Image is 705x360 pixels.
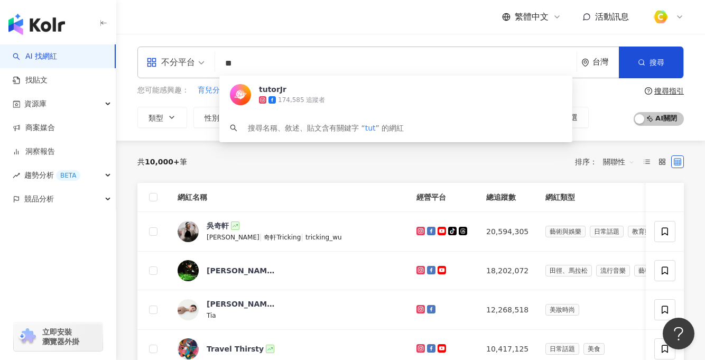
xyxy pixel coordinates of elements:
[42,327,79,346] span: 立即安裝 瀏覽器外掛
[178,299,199,320] img: KOL Avatar
[478,212,537,252] td: 20,594,305
[146,57,157,68] span: appstore
[178,260,199,281] img: KOL Avatar
[595,12,629,22] span: 活動訊息
[545,343,579,355] span: 日常話題
[178,221,199,242] img: KOL Avatar
[178,338,199,359] img: KOL Avatar
[24,163,80,187] span: 趨勢分析
[137,107,187,128] button: 類型
[651,7,671,27] img: %E6%96%B9%E5%BD%A2%E7%B4%94.png
[178,220,400,243] a: KOL Avatar吳奇軒[PERSON_NAME]|奇軒Tricking|tricking_wu
[207,265,275,276] div: [PERSON_NAME] 周杰倫
[278,96,325,105] div: 174,585 追蹤者
[169,183,408,212] th: 網紅名稱
[583,343,605,355] span: 美食
[619,47,683,78] button: 搜尋
[650,58,664,67] span: 搜尋
[197,85,228,96] button: 育兒分享
[178,338,400,359] a: KOL AvatarTravel Thirsty
[248,122,404,134] div: 搜尋名稱、敘述、貼文含有關鍵字 “ ” 的網紅
[137,158,187,166] div: 共 筆
[628,226,668,237] span: 教育與學習
[230,124,237,132] span: search
[149,114,163,122] span: 類型
[13,146,55,157] a: 洞察報告
[545,304,579,316] span: 美妝時尚
[145,158,180,166] span: 10,000+
[592,58,619,67] div: 台灣
[545,265,592,276] span: 田徑、馬拉松
[264,234,301,241] span: 奇軒Tricking
[654,87,684,95] div: 搜尋指引
[178,299,400,321] a: KOL Avatar[PERSON_NAME]Tia
[8,14,65,35] img: logo
[198,85,227,96] span: 育兒分享
[24,92,47,116] span: 資源庫
[230,84,251,105] img: KOL Avatar
[13,51,57,62] a: searchAI 找網紅
[207,312,216,319] span: Tia
[478,252,537,290] td: 18,202,072
[365,124,376,132] span: tut
[575,153,641,170] div: 排序：
[56,170,80,181] div: BETA
[207,234,259,241] span: [PERSON_NAME]
[207,220,229,231] div: 吳奇軒
[137,85,189,96] span: 您可能感興趣：
[515,11,549,23] span: 繁體中文
[596,265,630,276] span: 流行音樂
[603,153,635,170] span: 關聯性
[207,344,264,354] div: Travel Thirsty
[408,183,478,212] th: 經營平台
[207,299,275,309] div: [PERSON_NAME]
[305,234,342,241] span: tricking_wu
[13,75,48,86] a: 找貼文
[478,183,537,212] th: 總追蹤數
[13,172,20,179] span: rise
[178,260,400,281] a: KOL Avatar[PERSON_NAME] 周杰倫
[645,87,652,95] span: question-circle
[634,265,674,276] span: 藝術與娛樂
[24,187,54,211] span: 競品分析
[478,290,537,330] td: 12,268,518
[301,233,305,241] span: |
[259,233,264,241] span: |
[17,328,38,345] img: chrome extension
[545,226,586,237] span: 藝術與娛樂
[193,107,243,128] button: 性別
[663,318,694,349] iframe: Help Scout Beacon - Open
[581,59,589,67] span: environment
[259,84,286,95] div: tutorJr
[146,54,195,71] div: 不分平台
[205,114,219,122] span: 性別
[13,123,55,133] a: 商案媒合
[14,322,103,351] a: chrome extension立即安裝 瀏覽器外掛
[590,226,624,237] span: 日常話題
